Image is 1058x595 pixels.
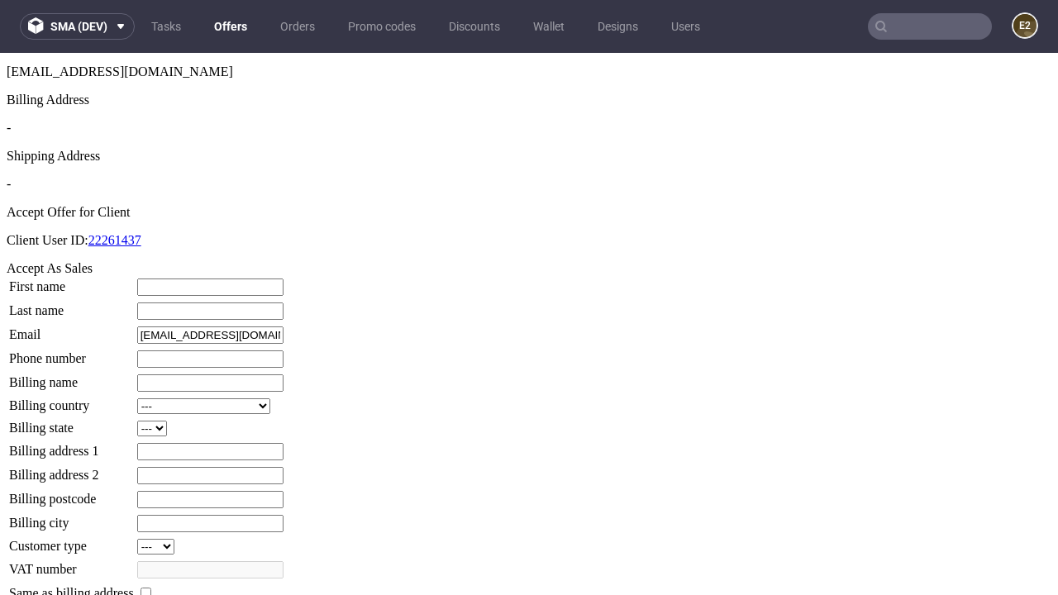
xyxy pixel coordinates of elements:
[661,13,710,40] a: Users
[8,437,135,456] td: Billing postcode
[141,13,191,40] a: Tasks
[270,13,325,40] a: Orders
[7,180,1051,195] p: Client User ID:
[8,389,135,408] td: Billing address 1
[8,485,135,502] td: Customer type
[7,12,233,26] span: [EMAIL_ADDRESS][DOMAIN_NAME]
[8,531,135,550] td: Same as billing address
[8,225,135,244] td: First name
[8,345,135,362] td: Billing country
[8,461,135,480] td: Billing city
[8,507,135,526] td: VAT number
[20,13,135,40] button: sma (dev)
[7,152,1051,167] div: Accept Offer for Client
[8,297,135,316] td: Phone number
[8,321,135,340] td: Billing name
[523,13,574,40] a: Wallet
[1013,14,1037,37] figcaption: e2
[7,68,11,82] span: -
[338,13,426,40] a: Promo codes
[50,21,107,32] span: sma (dev)
[204,13,257,40] a: Offers
[7,40,1051,55] div: Billing Address
[8,273,135,292] td: Email
[7,124,11,138] span: -
[8,367,135,384] td: Billing state
[7,208,1051,223] div: Accept As Sales
[8,249,135,268] td: Last name
[439,13,510,40] a: Discounts
[8,413,135,432] td: Billing address 2
[588,13,648,40] a: Designs
[88,180,141,194] a: 22261437
[7,96,1051,111] div: Shipping Address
